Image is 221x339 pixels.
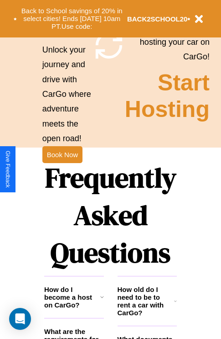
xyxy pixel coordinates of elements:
[44,154,177,276] h1: Frequently Asked Questions
[44,286,100,309] h3: How do I become a host on CarGo?
[5,151,11,188] div: Give Feedback
[125,69,210,122] h2: Start Hosting
[17,5,127,33] button: Back to School savings of 20% in select cities! Ends [DATE] 10am PT.Use code:
[42,42,93,146] p: Unlock your journey and drive with CarGo where adventure meets the open road!
[42,146,82,163] button: Book Now
[118,286,175,317] h3: How old do I need to be to rent a car with CarGo?
[127,15,188,23] b: BACK2SCHOOL20
[9,308,31,330] div: Open Intercom Messenger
